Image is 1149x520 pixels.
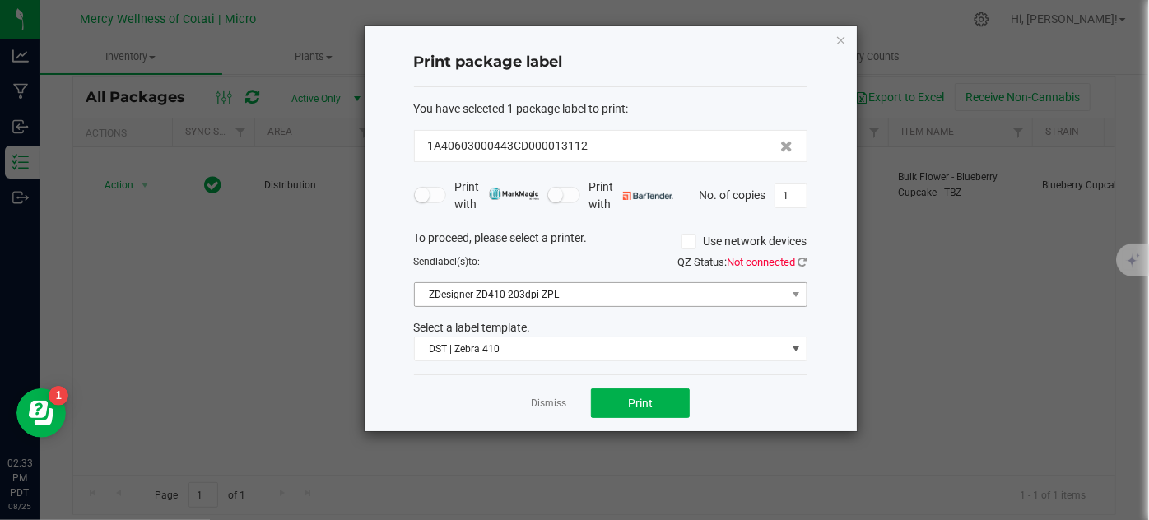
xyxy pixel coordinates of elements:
[628,397,653,410] span: Print
[489,188,539,200] img: mark_magic_cybra.png
[402,230,820,254] div: To proceed, please select a printer.
[414,52,807,73] h4: Print package label
[428,137,588,155] span: 1A40603000443CD000013112
[414,256,481,267] span: Send to:
[415,337,786,360] span: DST | Zebra 410
[454,179,539,213] span: Print with
[728,256,796,268] span: Not connected
[414,100,807,118] div: :
[588,179,673,213] span: Print with
[700,188,766,201] span: No. of copies
[591,388,690,418] button: Print
[678,256,807,268] span: QZ Status:
[16,388,66,438] iframe: Resource center
[414,102,626,115] span: You have selected 1 package label to print
[681,233,807,250] label: Use network devices
[415,283,786,306] span: ZDesigner ZD410-203dpi ZPL
[402,319,820,337] div: Select a label template.
[436,256,469,267] span: label(s)
[623,192,673,200] img: bartender.png
[531,397,566,411] a: Dismiss
[49,386,68,406] iframe: Resource center unread badge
